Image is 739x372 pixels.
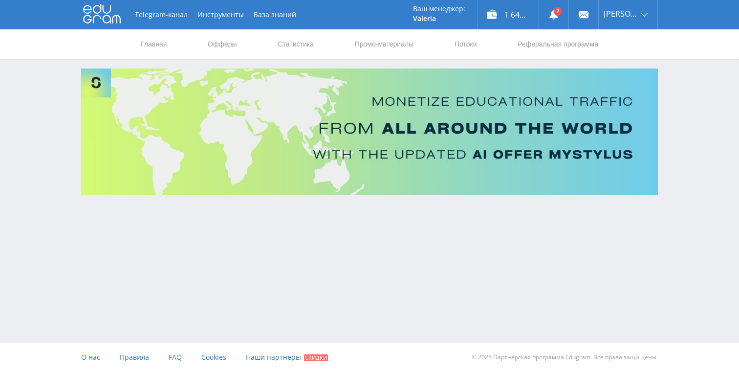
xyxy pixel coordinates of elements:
a: Реферальная программа [517,29,599,59]
a: О нас [81,343,100,372]
img: Banner [81,69,658,195]
p: Valeria [413,15,465,23]
a: Правила [120,343,149,372]
div: © 2025 Партнёрская программа Edugram. Все права защищены. [374,343,658,372]
span: Наши партнеры [246,352,301,362]
a: Статистика [277,29,315,59]
span: О нас [81,352,100,362]
a: Cookies [201,343,226,372]
span: Правила [120,352,149,362]
span: FAQ [169,352,182,362]
span: Скидки [304,354,328,361]
a: Наши партнеры Скидки [246,343,328,372]
a: FAQ [169,343,182,372]
a: Офферы [207,29,238,59]
span: [PERSON_NAME] [604,10,638,18]
p: Ваш менеджер: [413,5,465,13]
a: Потоки [454,29,478,59]
span: Cookies [201,352,226,362]
a: Главная [140,29,168,59]
a: Промо-материалы [354,29,414,59]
